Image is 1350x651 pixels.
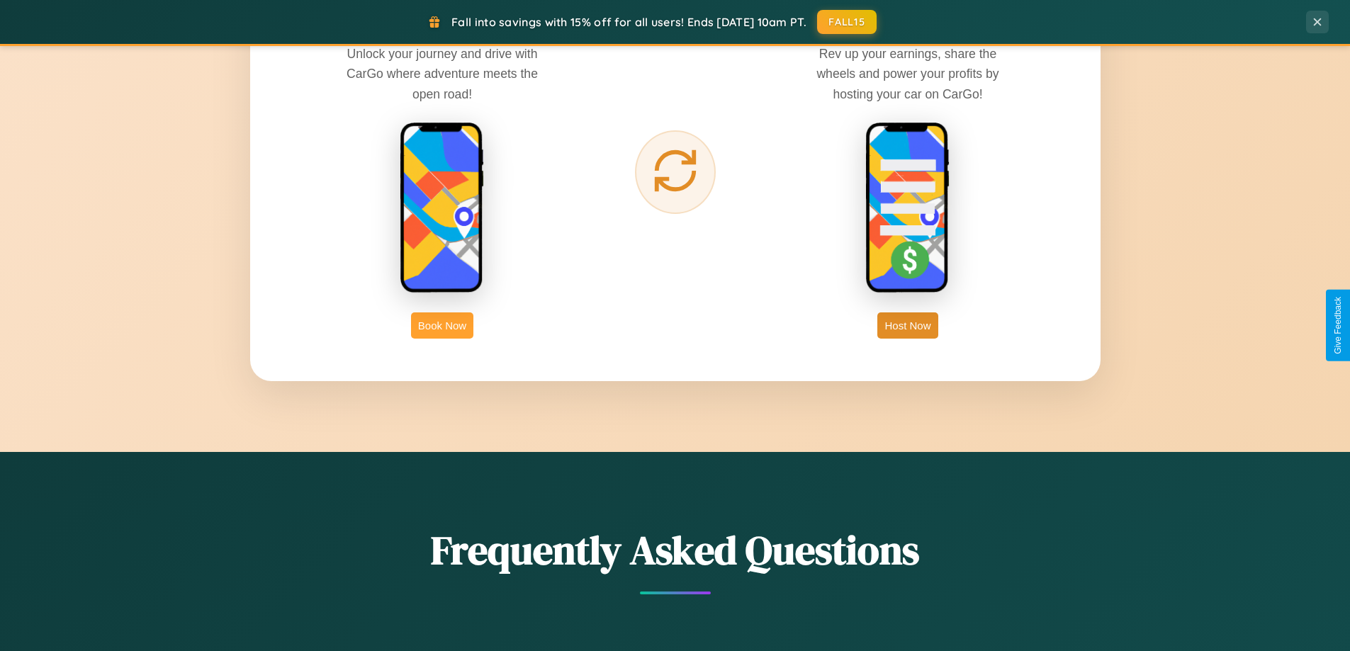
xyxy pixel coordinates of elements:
div: Give Feedback [1333,297,1343,354]
img: rent phone [400,122,485,295]
p: Unlock your journey and drive with CarGo where adventure meets the open road! [336,44,549,103]
p: Rev up your earnings, share the wheels and power your profits by hosting your car on CarGo! [801,44,1014,103]
h2: Frequently Asked Questions [250,523,1101,577]
span: Fall into savings with 15% off for all users! Ends [DATE] 10am PT. [451,15,806,29]
button: Host Now [877,312,938,339]
button: FALL15 [817,10,877,34]
img: host phone [865,122,950,295]
button: Book Now [411,312,473,339]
